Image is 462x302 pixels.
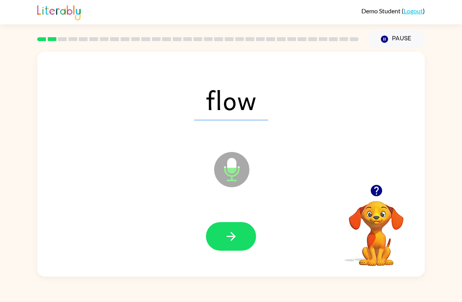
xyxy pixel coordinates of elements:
[37,3,81,20] img: Literably
[194,80,268,120] span: flow
[361,7,425,14] div: ( )
[361,7,402,14] span: Demo Student
[404,7,423,14] a: Logout
[368,30,425,48] button: Pause
[337,189,415,267] video: Your browser must support playing .mp4 files to use Literably. Please try using another browser.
